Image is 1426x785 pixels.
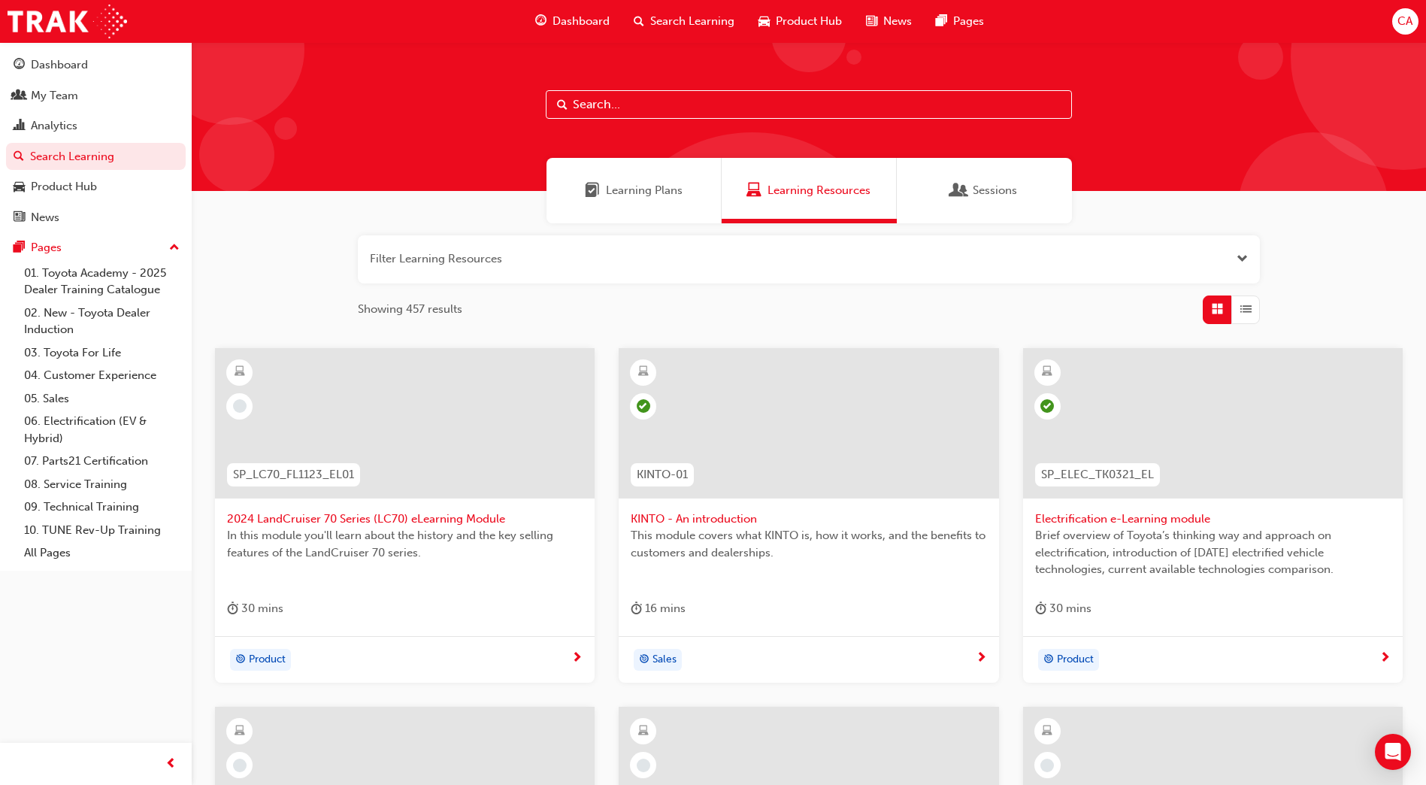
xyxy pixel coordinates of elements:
[169,238,180,258] span: up-icon
[1041,466,1154,483] span: SP_ELEC_TK0321_EL
[31,56,88,74] div: Dashboard
[233,466,354,483] span: SP_LC70_FL1123_EL01
[18,410,186,450] a: 06. Electrification (EV & Hybrid)
[622,6,746,37] a: search-iconSearch Learning
[924,6,996,37] a: pages-iconPages
[767,182,870,199] span: Learning Resources
[638,722,649,741] span: learningResourceType_ELEARNING-icon
[233,399,247,413] span: learningRecordVerb_NONE-icon
[637,759,650,772] span: learningRecordVerb_NONE-icon
[553,13,610,30] span: Dashboard
[18,387,186,411] a: 05. Sales
[18,473,186,496] a: 08. Service Training
[6,112,186,140] a: Analytics
[227,511,583,528] span: 2024 LandCruiser 70 Series (LC70) eLearning Module
[1040,759,1054,772] span: learningRecordVerb_NONE-icon
[14,150,24,164] span: search-icon
[746,6,854,37] a: car-iconProduct Hub
[936,12,947,31] span: pages-icon
[1379,652,1391,665] span: next-icon
[227,599,238,618] span: duration-icon
[1035,599,1091,618] div: 30 mins
[631,599,686,618] div: 16 mins
[227,599,283,618] div: 30 mins
[6,51,186,79] a: Dashboard
[6,173,186,201] a: Product Hub
[652,651,677,668] span: Sales
[650,13,734,30] span: Search Learning
[18,302,186,341] a: 02. New - Toyota Dealer Induction
[1042,722,1052,741] span: learningResourceType_ELEARNING-icon
[1040,399,1054,413] span: learningRecordVerb_COMPLETE-icon
[31,239,62,256] div: Pages
[637,466,688,483] span: KINTO-01
[14,59,25,72] span: guage-icon
[546,90,1072,119] input: Search...
[619,348,998,683] a: KINTO-01KINTO - An introductionThis module covers what KINTO is, how it works, and the benefits t...
[631,527,986,561] span: This module covers what KINTO is, how it works, and the benefits to customers and dealerships.
[976,652,987,665] span: next-icon
[866,12,877,31] span: news-icon
[634,12,644,31] span: search-icon
[18,364,186,387] a: 04. Customer Experience
[18,341,186,365] a: 03. Toyota For Life
[14,241,25,255] span: pages-icon
[358,301,462,318] span: Showing 457 results
[14,120,25,133] span: chart-icon
[249,651,286,668] span: Product
[6,143,186,171] a: Search Learning
[6,204,186,232] a: News
[1035,511,1391,528] span: Electrification e-Learning module
[6,48,186,234] button: DashboardMy TeamAnalyticsSearch LearningProduct HubNews
[233,759,247,772] span: learningRecordVerb_NONE-icon
[1392,8,1418,35] button: CA
[1035,599,1046,618] span: duration-icon
[523,6,622,37] a: guage-iconDashboard
[227,527,583,561] span: In this module you'll learn about the history and the key selling features of the LandCruiser 70 ...
[1023,348,1403,683] a: SP_ELEC_TK0321_ELElectrification e-Learning moduleBrief overview of Toyota’s thinking way and app...
[14,89,25,103] span: people-icon
[854,6,924,37] a: news-iconNews
[235,722,245,741] span: learningResourceType_ELEARNING-icon
[235,362,245,382] span: learningResourceType_ELEARNING-icon
[18,262,186,302] a: 01. Toyota Academy - 2025 Dealer Training Catalogue
[952,182,967,199] span: Sessions
[31,117,77,135] div: Analytics
[31,209,59,226] div: News
[18,496,186,519] a: 09. Technical Training
[1397,13,1412,30] span: CA
[606,182,683,199] span: Learning Plans
[31,178,97,195] div: Product Hub
[6,234,186,262] button: Pages
[14,180,25,194] span: car-icon
[953,13,984,30] span: Pages
[637,399,650,413] span: learningRecordVerb_PASS-icon
[1237,250,1248,268] button: Open the filter
[1043,650,1054,670] span: target-icon
[746,182,761,199] span: Learning Resources
[235,650,246,670] span: target-icon
[8,5,127,38] img: Trak
[1042,362,1052,382] span: learningResourceType_ELEARNING-icon
[535,12,546,31] span: guage-icon
[215,348,595,683] a: SP_LC70_FL1123_EL012024 LandCruiser 70 Series (LC70) eLearning ModuleIn this module you'll learn ...
[571,652,583,665] span: next-icon
[722,158,897,223] a: Learning ResourcesLearning Resources
[18,541,186,565] a: All Pages
[18,519,186,542] a: 10. TUNE Rev-Up Training
[758,12,770,31] span: car-icon
[973,182,1017,199] span: Sessions
[165,755,177,774] span: prev-icon
[18,450,186,473] a: 07. Parts21 Certification
[14,211,25,225] span: news-icon
[31,87,78,105] div: My Team
[639,650,649,670] span: target-icon
[631,599,642,618] span: duration-icon
[776,13,842,30] span: Product Hub
[585,182,600,199] span: Learning Plans
[1212,301,1223,318] span: Grid
[1035,527,1391,578] span: Brief overview of Toyota’s thinking way and approach on electrification, introduction of [DATE] e...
